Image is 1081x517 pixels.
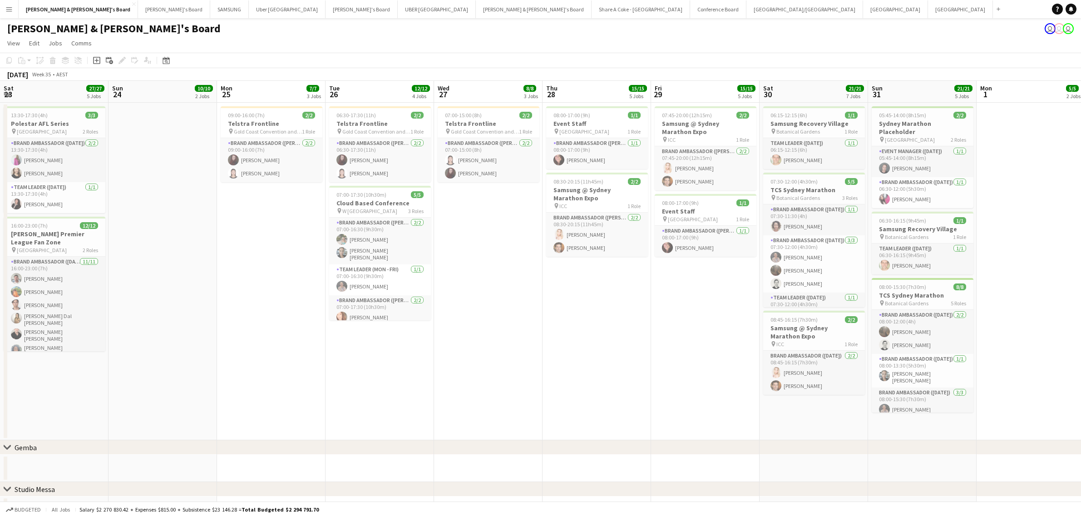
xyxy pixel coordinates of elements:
[7,39,20,47] span: View
[870,89,883,99] span: 31
[476,0,592,18] button: [PERSON_NAME] & [PERSON_NAME]'s Board
[519,112,532,119] span: 2/2
[15,485,55,494] div: Studio Messa
[872,146,973,177] app-card-role: Event Manager ([DATE])1/105:45-14:00 (8h15m)[PERSON_NAME]
[80,222,98,229] span: 12/12
[953,112,966,119] span: 2/2
[411,112,424,119] span: 2/2
[629,93,647,99] div: 5 Jobs
[438,138,539,182] app-card-role: Brand Ambassador ([PERSON_NAME])2/207:00-15:00 (8h)[PERSON_NAME][PERSON_NAME]
[412,85,430,92] span: 12/12
[4,84,14,92] span: Sat
[627,128,641,135] span: 1 Role
[546,173,648,257] app-job-card: 08:30-20:15 (11h45m)2/2Samsung @ Sydney Marathon Expo ICC1 RoleBrand Ambassador ([PERSON_NAME])2/...
[17,247,67,254] span: [GEOGRAPHIC_DATA]
[736,199,749,206] span: 1/1
[885,300,928,307] span: Botanical Gardens
[4,119,105,128] h3: Polestar AFL Series
[736,216,749,223] span: 1 Role
[885,234,928,240] span: Botanical Gardens
[763,84,773,92] span: Sat
[953,283,966,290] span: 8/8
[655,106,756,190] div: 07:45-20:00 (12h15m)2/2Samsung @ Sydney Marathon Expo ICC1 RoleBrand Ambassador ([PERSON_NAME])2/...
[763,324,865,340] h3: Samsung @ Sydney Marathon Expo
[845,316,858,323] span: 2/2
[629,85,647,92] span: 15/15
[411,191,424,198] span: 5/5
[242,506,319,513] span: Total Budgeted $2 294 791.70
[776,194,820,201] span: Botanical Gardens
[872,354,973,388] app-card-role: Brand Ambassador ([DATE])1/108:00-13:30 (5h30m)[PERSON_NAME] [PERSON_NAME]
[195,85,213,92] span: 10/10
[329,106,431,182] app-job-card: 06:30-17:30 (11h)2/2Telstra Frontline Gold Coast Convention and Exhibition Centre1 RoleBrand Amba...
[546,106,648,169] app-job-card: 08:00-17:00 (9h)1/1Event Staff [GEOGRAPHIC_DATA]1 RoleBrand Ambassador ([PERSON_NAME])1/108:00-17...
[762,89,773,99] span: 30
[326,0,398,18] button: [PERSON_NAME]'s Board
[655,119,756,136] h3: Samsung @ Sydney Marathon Expo
[438,106,539,182] div: 07:00-15:00 (8h)2/2Telstra Frontline Gold Coast Convention and Exhibition Centre1 RoleBrand Ambas...
[763,106,865,169] app-job-card: 06:15-12:15 (6h)1/1Samsung Recovery Village Botanical Gardens1 RoleTeam Leader ([DATE])1/106:15-1...
[342,128,410,135] span: Gold Coast Convention and Exhibition Centre
[302,112,315,119] span: 2/2
[955,93,972,99] div: 5 Jobs
[336,191,386,198] span: 07:00-17:30 (10h30m)
[11,222,48,229] span: 16:00-23:00 (7h)
[763,186,865,194] h3: TCS Sydney Marathon
[763,351,865,395] app-card-role: Brand Ambassador ([DATE])2/208:45-16:15 (7h30m)[PERSON_NAME][PERSON_NAME]
[628,112,641,119] span: 1/1
[111,89,123,99] span: 24
[1054,23,1065,34] app-user-avatar: Andy Husen
[846,85,864,92] span: 21/21
[221,119,322,128] h3: Telstra Frontline
[329,138,431,182] app-card-role: Brand Ambassador ([PERSON_NAME])2/206:30-17:30 (11h)[PERSON_NAME][PERSON_NAME]
[7,70,28,79] div: [DATE]
[559,203,567,209] span: ICC
[1063,23,1074,34] app-user-avatar: Andy Husen
[953,217,966,224] span: 1/1
[4,182,105,213] app-card-role: Team Leader ([DATE])1/113:30-17:30 (4h)[PERSON_NAME]
[545,89,558,99] span: 28
[5,505,42,515] button: Budgeted
[83,247,98,254] span: 2 Roles
[763,293,865,323] app-card-role: Team Leader ([DATE])1/107:30-12:00 (4h30m)
[628,178,641,185] span: 2/2
[763,173,865,307] app-job-card: 07:30-12:00 (4h30m)5/5TCS Sydney Marathon Botanical Gardens3 RolesBrand Ambassador ([DATE])1/107:...
[872,244,973,274] app-card-role: Team Leader ([DATE])1/106:30-16:15 (9h45m)[PERSON_NAME]
[736,112,749,119] span: 2/2
[329,84,340,92] span: Tue
[519,128,532,135] span: 1 Role
[763,119,865,128] h3: Samsung Recovery Village
[86,85,104,92] span: 27/27
[11,112,48,119] span: 13:30-17:30 (4h)
[655,146,756,190] app-card-role: Brand Ambassador ([PERSON_NAME])2/207:45-20:00 (12h15m)[PERSON_NAME][PERSON_NAME]
[329,199,431,207] h3: Cloud Based Conference
[438,119,539,128] h3: Telstra Frontline
[844,128,858,135] span: 1 Role
[249,0,326,18] button: Uber [GEOGRAPHIC_DATA]
[627,203,641,209] span: 1 Role
[559,128,609,135] span: [GEOGRAPHIC_DATA]
[68,37,95,49] a: Comms
[523,85,536,92] span: 8/8
[410,128,424,135] span: 1 Role
[738,93,755,99] div: 5 Jobs
[329,218,431,264] app-card-role: Brand Ambassador ([PERSON_NAME])2/207:00-16:30 (9h30m)[PERSON_NAME][PERSON_NAME] [PERSON_NAME]
[112,84,123,92] span: Sun
[546,119,648,128] h3: Event Staff
[763,311,865,395] app-job-card: 08:45-16:15 (7h30m)2/2Samsung @ Sydney Marathon Expo ICC1 RoleBrand Ambassador ([DATE])2/208:45-1...
[928,0,993,18] button: [GEOGRAPHIC_DATA]
[138,0,210,18] button: [PERSON_NAME]'s Board
[546,213,648,257] app-card-role: Brand Ambassador ([PERSON_NAME])2/208:30-20:15 (11h45m)[PERSON_NAME][PERSON_NAME]
[85,112,98,119] span: 3/3
[210,0,249,18] button: SAMSUNG
[195,93,212,99] div: 2 Jobs
[655,84,662,92] span: Fri
[329,264,431,295] app-card-role: Team Leader (Mon - Fri)1/107:00-16:30 (9h30m)[PERSON_NAME]
[662,112,712,119] span: 07:45-20:00 (12h15m)
[50,506,72,513] span: All jobs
